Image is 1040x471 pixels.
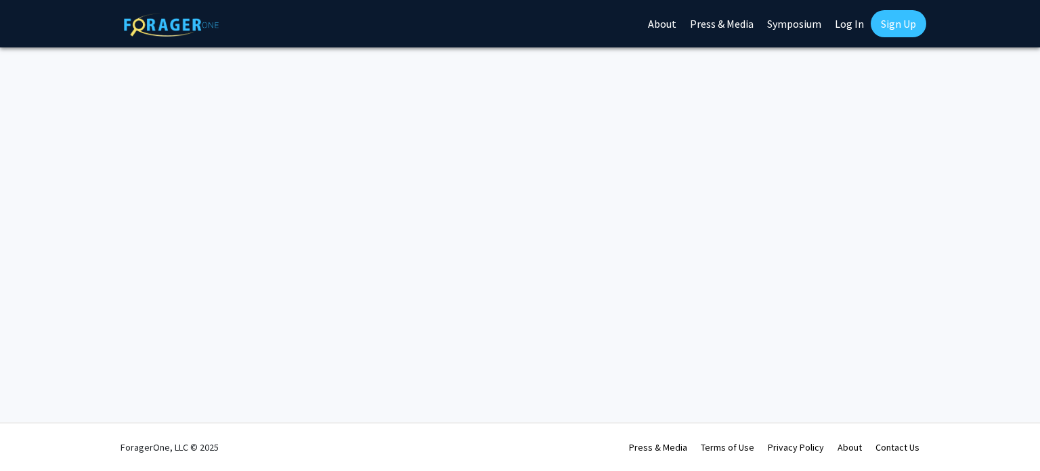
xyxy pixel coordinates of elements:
[124,13,219,37] img: ForagerOne Logo
[768,441,824,453] a: Privacy Policy
[121,424,219,471] div: ForagerOne, LLC © 2025
[701,441,754,453] a: Terms of Use
[629,441,687,453] a: Press & Media
[838,441,862,453] a: About
[871,10,926,37] a: Sign Up
[875,441,919,453] a: Contact Us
